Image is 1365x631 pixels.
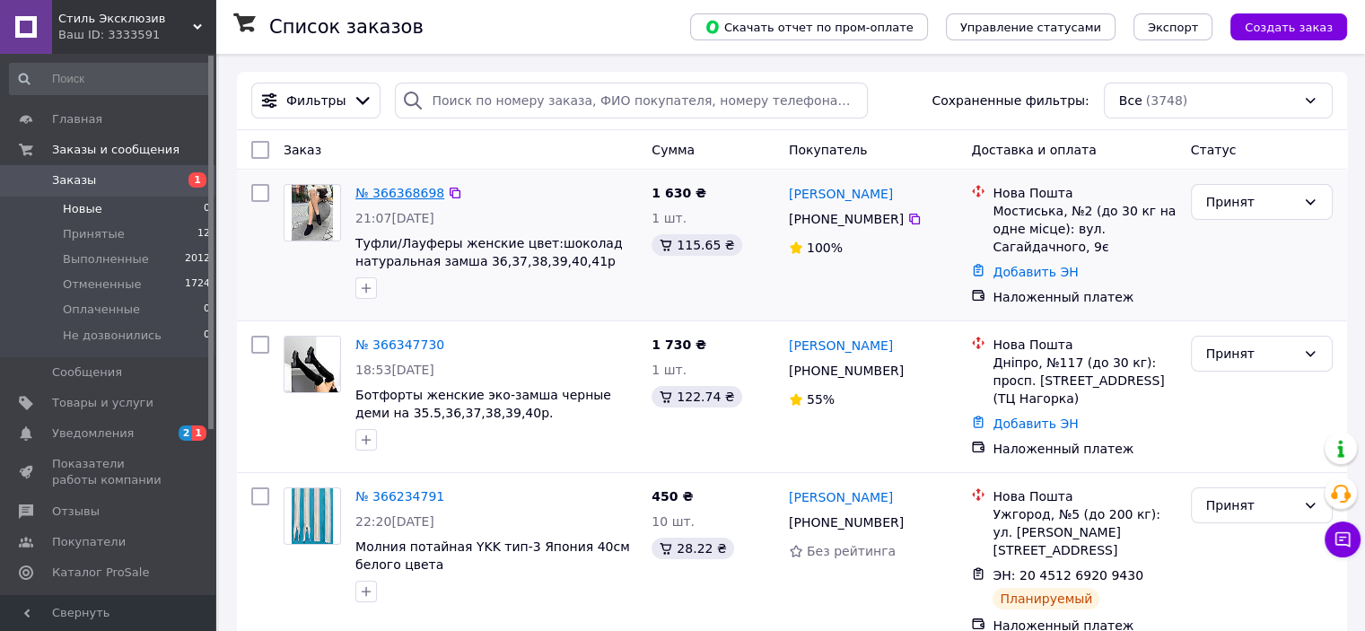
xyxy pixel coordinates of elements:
[395,83,868,118] input: Поиск по номеру заказа, ФИО покупателя, номеру телефона, Email, номеру накладной
[789,515,904,530] span: [PHONE_NUMBER]
[197,226,210,242] span: 12
[1230,13,1347,40] button: Создать заказ
[52,111,102,127] span: Главная
[355,539,630,572] a: Молния потайная YKK тип-3 Япония 40см белого цвета
[971,143,1096,157] span: Доставка и оплата
[652,211,687,225] span: 1 шт.
[355,388,611,420] a: Ботфорты женские эко-замша черные деми на 35.5,36,37,38,39,40р.
[946,13,1116,40] button: Управление статусами
[52,534,126,550] span: Покупатели
[52,142,179,158] span: Заказы и сообщения
[292,185,334,241] img: Фото товару
[993,336,1176,354] div: Нова Пошта
[63,302,140,318] span: Оплаченные
[652,489,693,504] span: 450 ₴
[1206,192,1296,212] div: Принят
[993,288,1176,306] div: Наложенный платеж
[789,143,868,157] span: Покупатель
[284,143,321,157] span: Заказ
[58,11,193,27] span: Стиль Эксклюзив
[284,487,341,545] a: Фото товару
[993,265,1078,279] a: Добавить ЭН
[52,364,122,381] span: Сообщения
[1119,92,1142,110] span: Все
[1133,13,1212,40] button: Экспорт
[652,337,706,352] span: 1 730 ₴
[52,172,96,188] span: Заказы
[9,63,212,95] input: Поиск
[789,488,893,506] a: [PERSON_NAME]
[355,186,444,200] a: № 366368698
[355,236,623,268] a: Туфли/Лауферы женские цвет:шоколад натуральная замша 36,37,38,39,40,41р
[188,172,206,188] span: 1
[652,143,695,157] span: Сумма
[652,386,741,408] div: 122.74 ₴
[284,336,341,393] a: Фото товару
[704,19,914,35] span: Скачать отчет по пром-оплате
[1206,344,1296,364] div: Принят
[355,514,434,529] span: 22:20[DATE]
[52,565,149,581] span: Каталог ProSale
[204,328,210,344] span: 0
[960,21,1101,34] span: Управление статусами
[993,568,1143,583] span: ЭН: 20 4512 6920 9430
[789,364,904,378] span: [PHONE_NUMBER]
[652,363,687,377] span: 1 шт.
[652,234,741,256] div: 115.65 ₴
[789,185,893,203] a: [PERSON_NAME]
[789,337,893,355] a: [PERSON_NAME]
[355,489,444,504] a: № 366234791
[807,544,896,558] span: Без рейтинга
[993,505,1176,559] div: Ужгород, №5 (до 200 кг): ул. [PERSON_NAME][STREET_ADDRESS]
[652,186,706,200] span: 1 630 ₴
[63,251,149,267] span: Выполненные
[993,184,1176,202] div: Нова Пошта
[286,92,346,110] span: Фильтры
[652,538,733,559] div: 28.22 ₴
[204,201,210,217] span: 0
[63,226,125,242] span: Принятые
[269,16,424,38] h1: Список заказов
[355,337,444,352] a: № 366347730
[789,212,904,226] span: [PHONE_NUMBER]
[204,302,210,318] span: 0
[1325,521,1361,557] button: Чат с покупателем
[993,440,1176,458] div: Наложенный платеж
[52,395,153,411] span: Товары и услуги
[1212,19,1347,33] a: Создать заказ
[993,202,1176,256] div: Мостиська, №2 (до 30 кг на одне місце): вул. Сагайдачного, 9є
[355,363,434,377] span: 18:53[DATE]
[192,425,206,441] span: 1
[993,487,1176,505] div: Нова Пошта
[807,392,835,407] span: 55%
[993,588,1099,609] div: Планируемый
[284,184,341,241] a: Фото товару
[63,276,141,293] span: Отмененные
[1146,93,1188,108] span: (3748)
[1148,21,1198,34] span: Экспорт
[284,337,340,392] img: Фото товару
[1245,21,1333,34] span: Создать заказ
[185,276,210,293] span: 1724
[993,354,1176,408] div: Дніпро, №117 (до 30 кг): просп. [STREET_ADDRESS] (ТЦ Нагорка)
[355,211,434,225] span: 21:07[DATE]
[63,201,102,217] span: Новые
[1206,495,1296,515] div: Принят
[690,13,928,40] button: Скачать отчет по пром-оплате
[185,251,210,267] span: 2012
[52,456,166,488] span: Показатели работы компании
[52,504,100,520] span: Отзывы
[179,425,193,441] span: 2
[807,241,843,255] span: 100%
[652,514,695,529] span: 10 шт.
[63,328,162,344] span: Не дозвонились
[52,425,134,442] span: Уведомления
[292,488,334,544] img: Фото товару
[993,416,1078,431] a: Добавить ЭН
[932,92,1089,110] span: Сохраненные фильтры:
[1191,143,1237,157] span: Статус
[58,27,215,43] div: Ваш ID: 3333591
